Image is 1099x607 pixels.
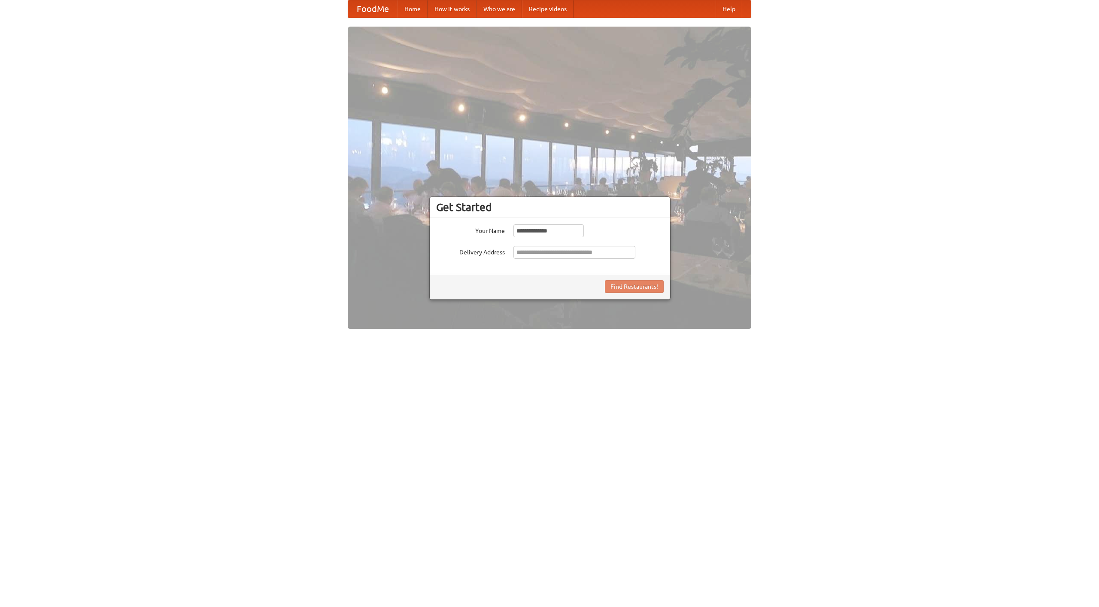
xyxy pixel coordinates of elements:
button: Find Restaurants! [605,280,664,293]
a: FoodMe [348,0,398,18]
a: Home [398,0,428,18]
h3: Get Started [436,201,664,214]
a: Recipe videos [522,0,574,18]
a: Help [716,0,742,18]
label: Delivery Address [436,246,505,257]
a: How it works [428,0,477,18]
a: Who we are [477,0,522,18]
label: Your Name [436,224,505,235]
